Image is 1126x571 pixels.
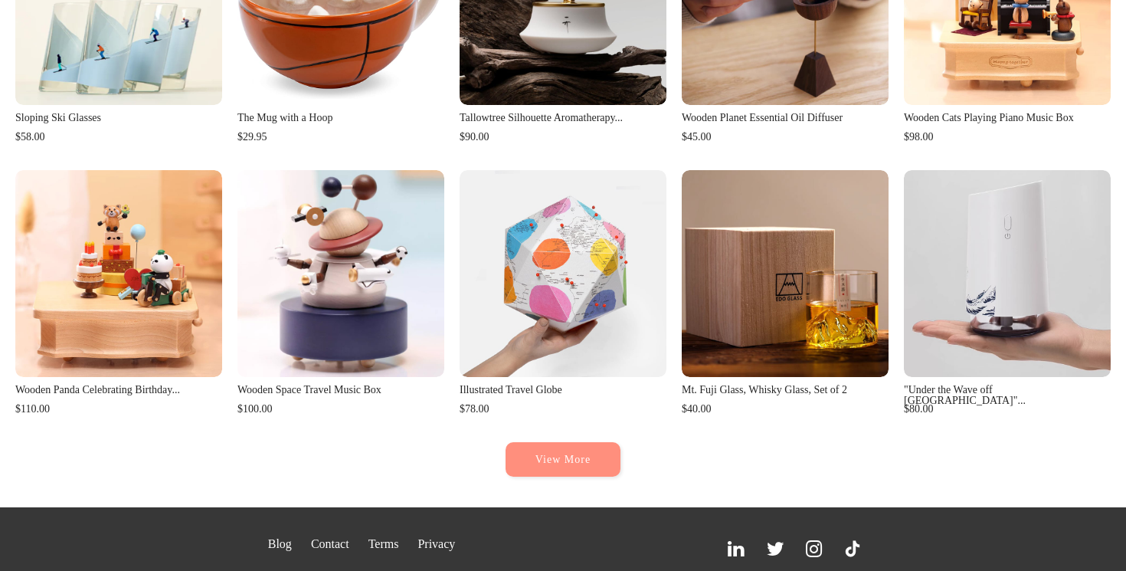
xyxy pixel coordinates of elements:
div: $40.00 [682,404,889,415]
a: Terms [361,530,407,558]
div: Illustrated Travel Globe [460,385,666,395]
a: Privacy [410,530,463,558]
div: $78.00 [460,404,666,415]
button: View More [506,442,620,477]
a: Blog [260,530,300,558]
div: Wooden Panda Celebrating Birthday... [15,385,222,395]
div: Wooden Space Travel Music Box [237,385,444,395]
div: The Mug with a Hoop [237,113,444,123]
div: Mt. Fuji Glass, Whisky Glass, Set of 2 [682,385,889,395]
div: Tallowtree Silhouette Aromatherapy... [460,113,666,123]
a: Contact [303,530,357,558]
div: $45.00 [682,132,889,143]
div: Sloping Ski Glasses [15,113,222,123]
div: Wooden Cats Playing Piano Music Box [904,113,1111,123]
div: $58.00 [15,132,222,143]
div: $80.00 [904,404,1111,415]
div: Wooden Planet Essential Oil Diffuser [682,113,889,123]
div: $98.00 [904,132,1111,143]
div: $110.00 [15,404,222,415]
div: $100.00 [237,404,444,415]
div: "Under the Wave off [GEOGRAPHIC_DATA]"... [904,385,1111,406]
div: $90.00 [460,132,666,143]
div: $29.95 [237,132,444,143]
